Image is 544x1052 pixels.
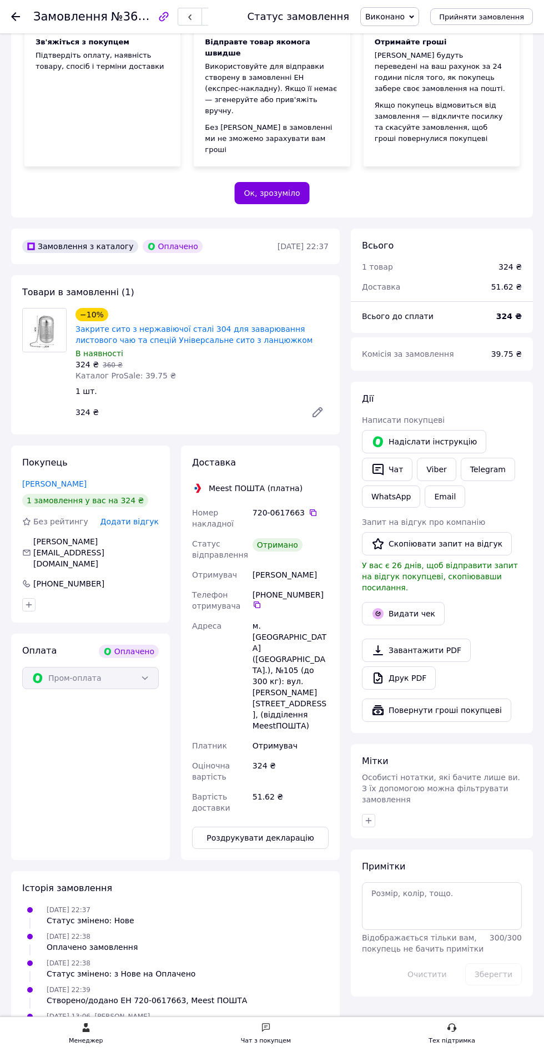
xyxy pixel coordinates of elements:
div: Meest ПОШТА (платна) [206,483,305,494]
span: [DATE] 22:38 [47,959,90,967]
a: Завантажити PDF [362,639,471,662]
div: 1 шт. [71,383,333,399]
div: −10% [75,308,108,321]
div: 51.62 ₴ [485,275,528,299]
span: [DATE] 22:37 [47,906,90,914]
div: Оплачено [99,645,159,658]
span: [DATE] 13:06, [PERSON_NAME] [47,1013,150,1020]
span: Всього [362,240,394,251]
span: Каталог ProSale: 39.75 ₴ [75,371,176,380]
div: [PHONE_NUMBER] [253,589,329,609]
span: Мітки [362,756,389,766]
span: Отримайте гроші [375,38,447,46]
span: У вас є 26 днів, щоб відправити запит на відгук покупцеві, скопіювавши посилання. [362,561,518,592]
span: 39.75 ₴ [491,350,522,358]
span: 1 товар [362,262,393,271]
span: Комісія за замовлення [362,350,454,358]
span: Платник [192,741,227,750]
span: Дії [362,393,374,404]
button: Видати чек [362,602,445,625]
span: Замовлення [33,10,108,23]
span: Відображається тільки вам, покупець не бачить примітки [362,933,483,953]
div: Отримано [253,538,303,552]
span: Оплата [22,645,57,656]
div: 1 замовлення у вас на 324 ₴ [22,494,148,507]
img: Закрите сито з нержавіючої сталі 304 для заварювання листового чаю та спецій Універсальне сито з ... [23,309,66,351]
div: Отримувач [250,736,331,756]
a: Закрите сито з нержавіючої сталі 304 для заварювання листового чаю та спецій Універсальне сито з ... [75,325,313,345]
span: Доставка [362,282,400,291]
span: Товари в замовленні (1) [22,287,134,297]
button: Роздрукувати декларацію [192,827,329,849]
span: [DATE] 22:39 [47,986,90,994]
button: Email [425,485,465,508]
span: В наявності [75,349,123,358]
a: [PERSON_NAME] [22,479,87,488]
span: Виконано [365,12,405,21]
div: Без [PERSON_NAME] в замовленні ми не зможемо зарахувати вам гроші [205,122,339,155]
div: [PHONE_NUMBER] [32,578,105,589]
a: Редагувати [306,401,329,423]
span: Примітки [362,861,405,872]
div: Статус замовлення [247,11,349,22]
div: Використовуйте для відправки створену в замовленні ЕН (експрес-накладну). Якщо її немає — згенеру... [205,61,339,117]
b: 324 ₴ [496,312,522,321]
a: Telegram [461,458,515,481]
div: [PERSON_NAME] [250,565,331,585]
div: Якщо покупець відмовиться від замовлення — відкличте посилку та скасуйте замовлення, щоб гроші по... [375,100,508,144]
button: Чат [362,458,412,481]
div: Менеджер [69,1035,103,1046]
span: Номер накладної [192,508,234,528]
button: Скопіювати запит на відгук [362,532,512,555]
span: Запит на відгук про компанію [362,518,485,527]
div: 324 ₴ [250,756,331,787]
span: Адреса [192,621,221,630]
div: 324 ₴ [498,261,522,272]
div: м. [GEOGRAPHIC_DATA] ([GEOGRAPHIC_DATA].), №105 (до 300 кг): вул. [PERSON_NAME][STREET_ADDRESS], ... [250,616,331,736]
div: Повернутися назад [11,11,20,22]
span: [PERSON_NAME][EMAIL_ADDRESS][DOMAIN_NAME] [33,537,104,568]
span: Вартість доставки [192,792,230,812]
span: Отримувач [192,570,237,579]
div: Статус змінено: Нове [47,915,134,926]
div: [PERSON_NAME] будуть переведені на ваш рахунок за 24 години після того, як покупець забере своє з... [375,50,508,94]
a: Друк PDF [362,666,436,690]
button: Прийняти замовлення [430,8,533,25]
div: Тех підтримка [429,1035,475,1046]
span: Особисті нотатки, які бачите лише ви. З їх допомогою можна фільтрувати замовлення [362,773,520,804]
span: 300 / 300 [490,933,522,942]
span: Прийняти замовлення [439,13,524,21]
div: Оплачено замовлення [47,942,138,953]
span: Всього до сплати [362,312,434,321]
span: Доставка [192,457,236,468]
div: Створено/додано ЕН 720-0617663, Meest ПОШТА [47,995,247,1006]
span: Відправте товар якомога швидше [205,38,310,57]
span: Додати відгук [100,517,159,526]
div: Статус змінено: з Нове на Оплачено [47,968,195,979]
span: Історія замовлення [22,883,112,893]
span: 324 ₴ [75,360,99,369]
div: Замовлення з каталогу [22,240,138,253]
span: Зв'яжіться з покупцем [36,38,129,46]
div: Підтвердіть оплату, наявність товару, спосіб і терміни доставки [24,3,180,166]
div: Чат з покупцем [241,1035,291,1046]
button: Ок, зрозуміло [235,182,310,204]
button: Повернути гроші покупцеві [362,699,511,722]
span: №365744885 [111,9,190,23]
div: Оплачено [143,240,203,253]
div: 720-0617663 [253,507,329,518]
span: Без рейтингу [33,517,88,526]
span: 360 ₴ [103,361,123,369]
button: Надіслати інструкцію [362,430,486,453]
div: 51.62 ₴ [250,787,331,818]
span: Телефон отримувача [192,590,240,610]
span: Покупець [22,457,68,468]
div: 324 ₴ [71,404,302,420]
a: WhatsApp [362,485,420,508]
span: Оціночна вартість [192,761,230,781]
a: Viber [417,458,456,481]
span: [DATE] 22:38 [47,933,90,940]
span: Написати покупцеві [362,416,445,424]
span: Статус відправлення [192,539,248,559]
time: [DATE] 22:37 [278,242,329,251]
